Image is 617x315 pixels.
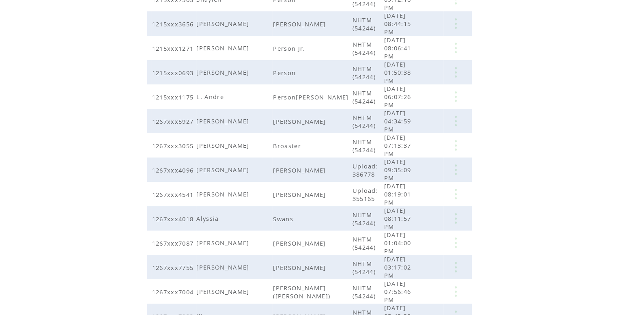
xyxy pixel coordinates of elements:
[384,84,411,109] span: [DATE] 06:07:26 PM
[152,215,196,223] span: 1267xxx4018
[273,190,328,198] span: [PERSON_NAME]
[152,239,196,247] span: 1267xxx7087
[152,190,196,198] span: 1267xxx4541
[353,259,378,276] span: NHTM (54244)
[273,69,298,77] span: Person
[353,162,378,178] span: Upload: 386778
[196,117,251,125] span: [PERSON_NAME]
[196,44,251,52] span: [PERSON_NAME]
[384,11,411,36] span: [DATE] 08:44:15 PM
[196,166,251,174] span: [PERSON_NAME]
[353,284,378,300] span: NHTM (54244)
[152,263,196,272] span: 1267xxx7755
[273,239,328,247] span: [PERSON_NAME]
[353,65,378,81] span: NHTM (54244)
[196,141,251,149] span: [PERSON_NAME]
[353,235,378,251] span: NHTM (54244)
[384,36,411,60] span: [DATE] 08:06:41 PM
[353,113,378,129] span: NHTM (54244)
[273,142,303,150] span: Broaster
[353,138,378,154] span: NHTM (54244)
[152,166,196,174] span: 1267xxx4096
[196,287,251,296] span: [PERSON_NAME]
[353,16,378,32] span: NHTM (54244)
[384,206,411,231] span: [DATE] 08:11:57 PM
[196,190,251,198] span: [PERSON_NAME]
[384,279,411,304] span: [DATE] 07:56:46 PM
[273,166,328,174] span: [PERSON_NAME]
[353,40,378,56] span: NHTM (54244)
[196,93,226,101] span: L. Andre
[384,255,411,279] span: [DATE] 03:17:02 PM
[273,263,328,272] span: [PERSON_NAME]
[152,117,196,125] span: 1267xxx5927
[353,186,378,203] span: Upload: 355165
[273,284,332,300] span: [PERSON_NAME] ([PERSON_NAME])
[273,44,307,52] span: Person Jr.
[353,89,378,105] span: NHTM (54244)
[196,19,251,28] span: [PERSON_NAME]
[152,288,196,296] span: 1267xxx7004
[384,157,411,182] span: [DATE] 09:35:09 PM
[353,211,378,227] span: NHTM (54244)
[384,182,411,206] span: [DATE] 08:19:01 PM
[273,117,328,125] span: [PERSON_NAME]
[384,231,411,255] span: [DATE] 01:04:00 PM
[152,69,196,77] span: 1215xxx0693
[152,142,196,150] span: 1267xxx3055
[384,60,411,84] span: [DATE] 01:50:38 PM
[384,109,411,133] span: [DATE] 04:34:59 PM
[196,68,251,76] span: [PERSON_NAME]
[273,20,328,28] span: [PERSON_NAME]
[273,215,295,223] span: Swans
[196,263,251,271] span: [PERSON_NAME]
[384,133,411,157] span: [DATE] 07:13:37 PM
[152,20,196,28] span: 1215xxx3656
[273,93,350,101] span: Person[PERSON_NAME]
[152,93,196,101] span: 1215xxx1175
[196,214,221,222] span: Alyssia
[152,44,196,52] span: 1215xxx1271
[196,239,251,247] span: [PERSON_NAME]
